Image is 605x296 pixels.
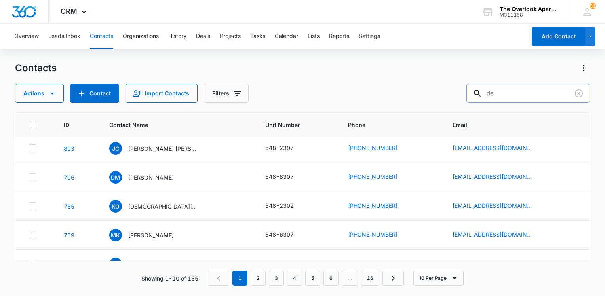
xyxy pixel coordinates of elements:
a: Page 6 [323,271,339,286]
div: Unit Number - 548-2307 - Select to Edit Field [265,144,308,153]
button: Organizations [123,24,159,49]
button: Import Contacts [126,84,198,103]
a: [EMAIL_ADDRESS][DOMAIN_NAME] [453,144,532,152]
div: 548-6302 [265,259,294,268]
span: KO [109,200,122,213]
div: Contact Name - Sydni Sandoval - Select to Edit Field [109,258,188,270]
div: 548-6307 [265,230,294,239]
div: Email - mitchellkuchenberg@gmail.com - Select to Edit Field [453,230,546,240]
button: Clear [573,87,585,100]
div: Email - jennlynnc05@gmail.com - Select to Edit Field [453,144,546,153]
div: 548-2302 [265,201,294,210]
button: Deals [196,24,210,49]
a: Page 4 [287,271,302,286]
p: [PERSON_NAME] [128,260,174,268]
div: Unit Number - 548-6307 - Select to Edit Field [265,230,308,240]
a: Page 16 [361,271,379,286]
button: Projects [220,24,241,49]
div: Unit Number - 548-6302 - Select to Edit Field [265,259,308,269]
div: 548-2307 [265,144,294,152]
div: Phone - (970) 672-6759 - Select to Edit Field [348,173,412,182]
button: Reports [329,24,349,49]
button: Overview [14,24,39,49]
div: --- [453,259,463,269]
div: 548-8307 [265,173,294,181]
div: Email - - Select to Edit Field [453,259,478,269]
p: [PERSON_NAME] [PERSON_NAME] & [PERSON_NAME] [128,144,200,153]
span: Contact Name [109,121,235,129]
div: Email - Dez121304@gmail.com - Select to Edit Field [453,173,546,182]
span: Unit Number [265,121,329,129]
span: Email [453,121,565,129]
button: Tasks [250,24,265,49]
div: Phone - (602) 790-1121 - Select to Edit Field [348,201,412,211]
span: 51 [590,3,596,9]
div: Phone - (734) 536-8190 - Select to Edit Field [348,230,412,240]
button: Settings [359,24,380,49]
div: Contact Name - Desirea Martinez - Select to Edit Field [109,171,188,184]
button: Add Contact [532,27,585,46]
a: [PHONE_NUMBER] [348,173,398,181]
div: Phone - (559) 696-9554 - Select to Edit Field [348,144,412,153]
button: Add Contact [70,84,119,103]
div: account id [500,12,557,18]
div: Unit Number - 548-2302 - Select to Edit Field [265,201,308,211]
button: Filters [204,84,249,103]
div: Contact Name - Kristen Osentowski - Select to Edit Field [109,200,214,213]
button: Contacts [90,24,113,49]
a: [PHONE_NUMBER] [348,259,398,268]
a: Navigate to contact details page for Desirea Martinez [64,174,74,181]
h1: Contacts [15,62,57,74]
div: account name [500,6,557,12]
a: Page 2 [251,271,266,286]
button: Calendar [275,24,298,49]
p: [PERSON_NAME] [128,231,174,239]
button: 10 Per Page [413,271,464,286]
em: 1 [232,271,247,286]
a: Page 3 [269,271,284,286]
a: [EMAIL_ADDRESS][DOMAIN_NAME] [453,201,532,210]
div: Contact Name - Mitchell Kuchenberg - Select to Edit Field [109,229,188,241]
span: CRM [61,7,77,15]
button: History [168,24,186,49]
a: Next Page [382,271,404,286]
p: [DEMOGRAPHIC_DATA][PERSON_NAME] [128,202,200,211]
span: JC [109,142,122,155]
input: Search Contacts [466,84,590,103]
a: [PHONE_NUMBER] [348,144,398,152]
span: ID [64,121,79,129]
button: Actions [15,84,64,103]
a: [EMAIL_ADDRESS][DOMAIN_NAME] [453,173,532,181]
p: [PERSON_NAME] [128,173,174,182]
a: Page 5 [305,271,320,286]
button: Leads Inbox [48,24,80,49]
a: Navigate to contact details page for Kristen Osentowski [64,203,74,210]
span: SS [109,258,122,270]
button: Lists [308,24,320,49]
span: MK [109,229,122,241]
div: Email - kosentowski0217@gmail.com - Select to Edit Field [453,201,546,211]
p: Showing 1-10 of 155 [141,274,198,283]
div: notifications count [590,3,596,9]
span: Phone [348,121,422,129]
div: Contact Name - Jennifer Collins Tyson Harris & Riaz Umar - Select to Edit Field [109,142,214,155]
button: Actions [577,62,590,74]
a: [EMAIL_ADDRESS][DOMAIN_NAME] [453,230,532,239]
a: [PHONE_NUMBER] [348,230,398,239]
a: [PHONE_NUMBER] [348,201,398,210]
span: DM [109,171,122,184]
a: Navigate to contact details page for Jennifer Collins Tyson Harris & Riaz Umar [64,145,74,152]
a: Navigate to contact details page for Mitchell Kuchenberg [64,232,74,239]
div: Unit Number - 548-8307 - Select to Edit Field [265,173,308,182]
div: Phone - (970) 520-8174 - Select to Edit Field [348,259,412,269]
a: Navigate to contact details page for Sydni Sandoval [64,261,74,268]
nav: Pagination [208,271,404,286]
